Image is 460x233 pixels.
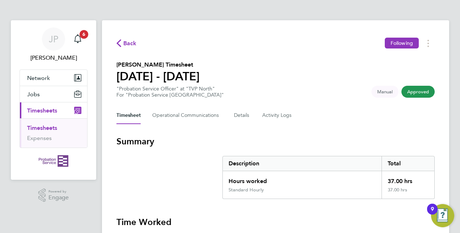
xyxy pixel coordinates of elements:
[116,39,137,48] button: Back
[27,135,52,141] a: Expenses
[116,107,141,124] button: Timesheet
[371,86,399,98] span: This timesheet was manually created.
[20,54,88,62] span: Julia Powers
[116,216,435,228] h3: Time Worked
[20,27,88,62] a: JP[PERSON_NAME]
[234,107,251,124] button: Details
[116,60,200,69] h2: [PERSON_NAME] Timesheet
[431,209,434,219] div: 9
[116,136,435,147] h3: Summary
[123,39,137,48] span: Back
[382,156,434,171] div: Total
[116,92,224,98] div: For "Probation Service [GEOGRAPHIC_DATA]"
[80,30,88,39] span: 6
[71,27,85,51] a: 6
[20,86,87,102] button: Jobs
[20,118,87,148] div: Timesheets
[27,91,40,98] span: Jobs
[223,171,382,187] div: Hours worked
[391,40,413,46] span: Following
[385,38,419,48] button: Following
[229,187,264,193] div: Standard Hourly
[422,38,435,49] button: Timesheets Menu
[27,75,50,81] span: Network
[39,155,68,167] img: probationservice-logo-retina.png
[116,69,200,84] h1: [DATE] - [DATE]
[49,34,58,44] span: JP
[262,107,293,124] button: Activity Logs
[48,188,69,195] span: Powered by
[11,20,96,180] nav: Main navigation
[401,86,435,98] span: This timesheet has been approved.
[116,86,224,98] div: "Probation Service Officer" at "TVP North"
[20,155,88,167] a: Go to home page
[27,107,57,114] span: Timesheets
[20,102,87,118] button: Timesheets
[48,195,69,201] span: Engage
[382,187,434,199] div: 37.00 hrs
[382,171,434,187] div: 37.00 hrs
[27,124,57,131] a: Timesheets
[152,107,222,124] button: Operational Communications
[222,156,435,199] div: Summary
[20,70,87,86] button: Network
[223,156,382,171] div: Description
[431,204,454,227] button: Open Resource Center, 9 new notifications
[38,188,69,202] a: Powered byEngage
